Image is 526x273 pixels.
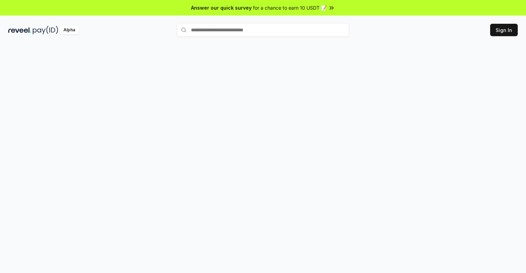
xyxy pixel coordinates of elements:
[191,4,252,11] span: Answer our quick survey
[8,26,31,34] img: reveel_dark
[253,4,327,11] span: for a chance to earn 10 USDT 📝
[490,24,518,36] button: Sign In
[33,26,58,34] img: pay_id
[60,26,79,34] div: Alpha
